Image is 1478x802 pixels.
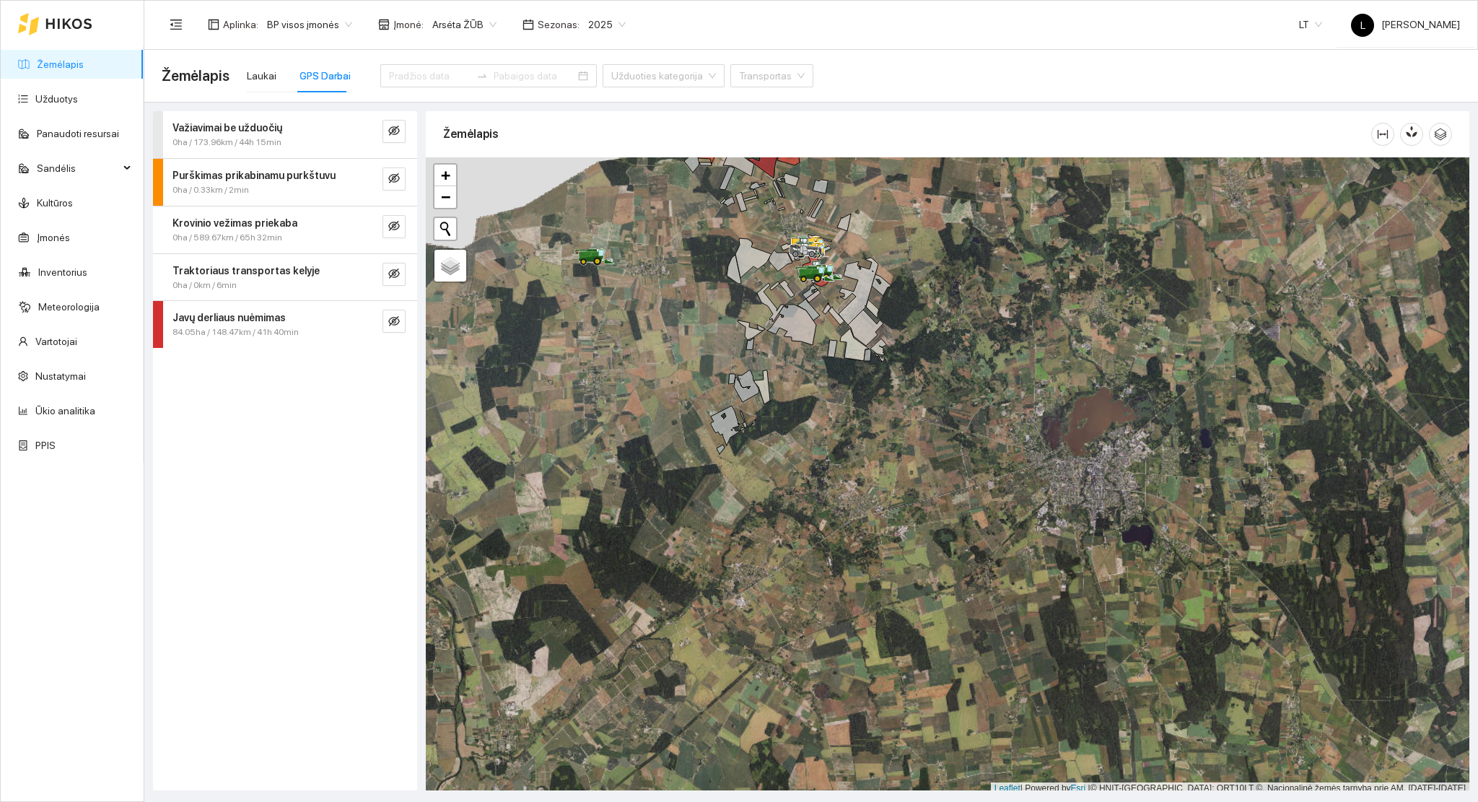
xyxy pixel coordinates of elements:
[172,265,320,276] strong: Traktoriaus transportas kelyje
[153,254,417,301] div: Traktoriaus transportas kelyje0ha / 0km / 6mineye-invisible
[388,220,400,234] span: eye-invisible
[37,154,119,183] span: Sandėlis
[35,93,78,105] a: Užduotys
[1372,128,1394,140] span: column-width
[37,197,73,209] a: Kultūros
[37,232,70,243] a: Įmonės
[538,17,580,32] span: Sezonas :
[35,405,95,417] a: Ūkio analitika
[378,19,390,30] span: shop
[991,783,1469,795] div: | Powered by © HNIT-[GEOGRAPHIC_DATA]; ORT10LT ©, Nacionalinė žemės tarnyba prie AM, [DATE]-[DATE]
[1371,123,1394,146] button: column-width
[1299,14,1322,35] span: LT
[172,183,249,197] span: 0ha / 0.33km / 2min
[172,231,282,245] span: 0ha / 589.67km / 65h 32min
[382,120,406,143] button: eye-invisible
[38,301,100,313] a: Meteorologija
[522,19,534,30] span: calendar
[35,370,86,382] a: Nustatymai
[432,14,497,35] span: Arsėta ŽŪB
[588,14,626,35] span: 2025
[35,336,77,347] a: Vartotojai
[223,17,258,32] span: Aplinka :
[476,70,488,82] span: to
[153,159,417,206] div: Purškimas prikabinamu purkštuvu0ha / 0.33km / 2mineye-invisible
[393,17,424,32] span: Įmonė :
[172,279,237,292] span: 0ha / 0km / 6min
[153,206,417,253] div: Krovinio vežimas priekaba0ha / 589.67km / 65h 32mineye-invisible
[37,128,119,139] a: Panaudoti resursai
[388,268,400,282] span: eye-invisible
[434,218,456,240] button: Initiate a new search
[388,173,400,186] span: eye-invisible
[388,125,400,139] span: eye-invisible
[37,58,84,70] a: Žemėlapis
[208,19,219,30] span: layout
[153,301,417,348] div: Javų derliaus nuėmimas84.05ha / 148.47km / 41h 40mineye-invisible
[441,188,450,206] span: −
[172,122,282,134] strong: Važiavimai be užduočių
[382,263,406,286] button: eye-invisible
[172,170,336,181] strong: Purškimas prikabinamu purkštuvu
[1071,783,1086,793] a: Esri
[172,326,299,339] span: 84.05ha / 148.47km / 41h 40min
[441,166,450,184] span: +
[35,440,56,451] a: PPIS
[172,136,281,149] span: 0ha / 173.96km / 44h 15min
[299,68,351,84] div: GPS Darbai
[1088,783,1090,793] span: |
[994,783,1020,793] a: Leaflet
[162,64,229,87] span: Žemėlapis
[382,215,406,238] button: eye-invisible
[382,167,406,191] button: eye-invisible
[434,186,456,208] a: Zoom out
[172,312,286,323] strong: Javų derliaus nuėmimas
[476,70,488,82] span: swap-right
[382,310,406,333] button: eye-invisible
[170,18,183,31] span: menu-fold
[1360,14,1365,37] span: L
[388,315,400,329] span: eye-invisible
[267,14,352,35] span: BP visos įmonės
[247,68,276,84] div: Laukai
[434,250,466,282] a: Layers
[153,111,417,158] div: Važiavimai be užduočių0ha / 173.96km / 44h 15mineye-invisible
[443,113,1371,154] div: Žemėlapis
[1351,19,1460,30] span: [PERSON_NAME]
[172,217,297,229] strong: Krovinio vežimas priekaba
[162,10,191,39] button: menu-fold
[38,266,87,278] a: Inventorius
[389,68,471,84] input: Pradžios data
[494,68,575,84] input: Pabaigos data
[434,165,456,186] a: Zoom in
